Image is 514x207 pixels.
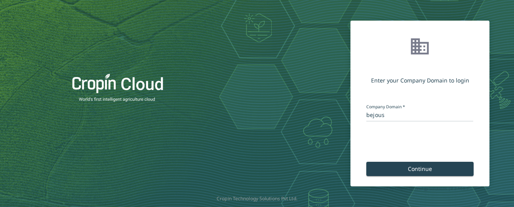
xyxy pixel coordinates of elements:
[371,186,469,191] span: Powered by Cropin Technolgy Solutions |
[408,165,432,172] span: Continue
[409,36,431,57] img: loginPageBusinsessIcon.svg
[366,162,473,176] button: Continue
[371,77,469,84] span: Enter your Company Domain to login
[451,186,469,191] span: V 2.108.2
